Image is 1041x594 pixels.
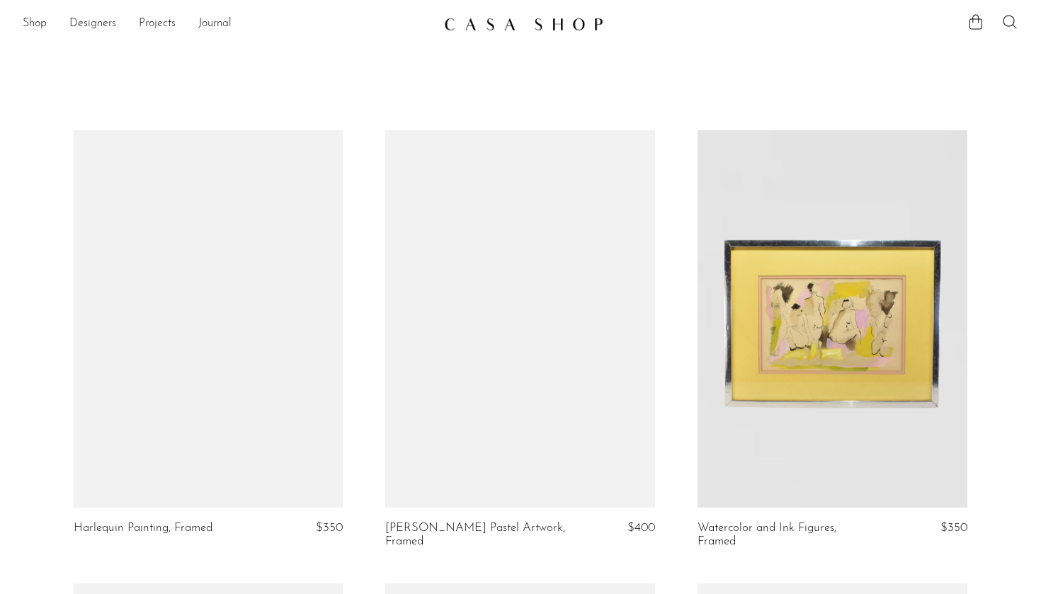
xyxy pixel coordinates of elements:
a: Shop [23,15,47,33]
a: Designers [69,15,116,33]
a: Watercolor and Ink Figures, Framed [698,522,878,548]
a: Harlequin Painting, Framed [74,522,212,535]
span: $350 [316,522,343,534]
nav: Desktop navigation [23,12,433,36]
a: Journal [198,15,232,33]
a: [PERSON_NAME] Pastel Artwork, Framed [385,522,566,548]
a: Projects [139,15,176,33]
span: $350 [940,522,967,534]
ul: NEW HEADER MENU [23,12,433,36]
span: $400 [627,522,655,534]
